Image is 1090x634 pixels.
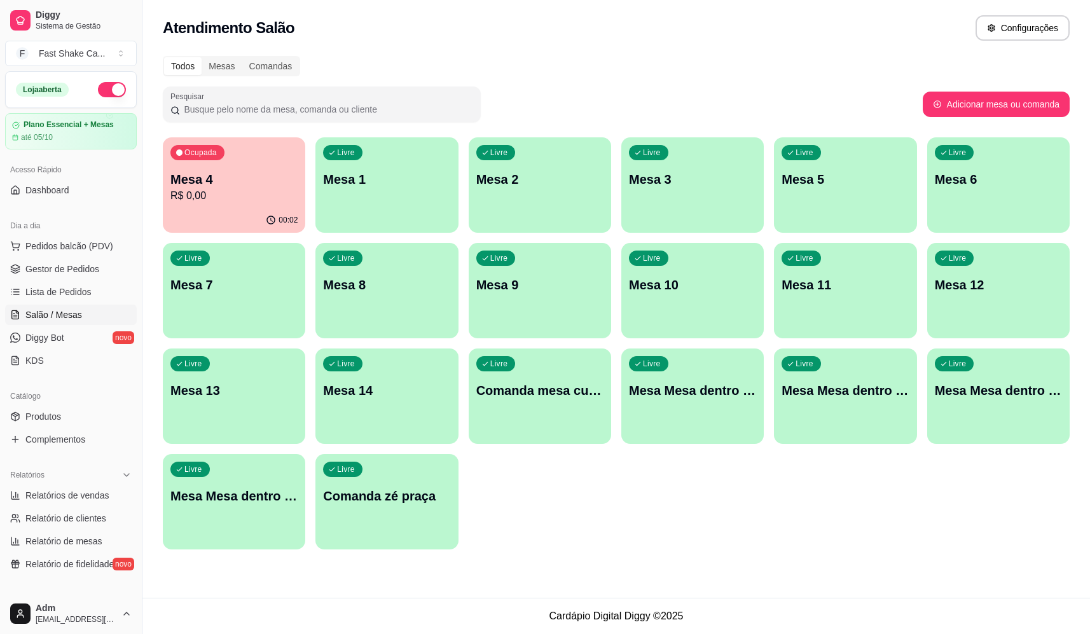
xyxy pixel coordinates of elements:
p: Mesa 7 [170,276,298,294]
p: Mesa 10 [629,276,756,294]
a: Plano Essencial + Mesasaté 05/10 [5,113,137,149]
div: Dia a dia [5,216,137,236]
p: Mesa 3 [629,170,756,188]
button: LivreMesa 9 [469,243,611,338]
span: Adm [36,603,116,614]
span: Gestor de Pedidos [25,263,99,275]
a: Lista de Pedidos [5,282,137,302]
p: Livre [949,359,967,369]
p: Livre [490,253,508,263]
p: Comanda zé praça [323,487,450,505]
a: Diggy Botnovo [5,327,137,348]
p: Comanda mesa cupim [476,382,604,399]
button: LivreMesa 11 [774,243,916,338]
button: LivreMesa 7 [163,243,305,338]
p: Mesa Mesa dentro laranja [782,382,909,399]
p: Livre [184,359,202,369]
a: Dashboard [5,180,137,200]
p: Mesa Mesa dentro verde [935,382,1062,399]
div: Fast Shake Ca ... [39,47,105,60]
p: Mesa Mesa dentro vermelha [170,487,298,505]
p: Livre [643,253,661,263]
p: Mesa 6 [935,170,1062,188]
button: Adm[EMAIL_ADDRESS][DOMAIN_NAME] [5,598,137,629]
p: Mesa 1 [323,170,450,188]
button: LivreMesa 6 [927,137,1070,233]
span: [EMAIL_ADDRESS][DOMAIN_NAME] [36,614,116,624]
span: Pedidos balcão (PDV) [25,240,113,252]
p: Ocupada [184,148,217,158]
p: Mesa 11 [782,276,909,294]
a: Relatórios de vendas [5,485,137,506]
a: Relatório de clientes [5,508,137,528]
a: Relatório de mesas [5,531,137,551]
span: Relatórios [10,470,45,480]
p: Livre [643,148,661,158]
span: Diggy Bot [25,331,64,344]
p: Livre [337,359,355,369]
span: Relatório de mesas [25,535,102,548]
p: Livre [337,148,355,158]
div: Loja aberta [16,83,69,97]
p: Mesa 12 [935,276,1062,294]
button: LivreComanda mesa cupim [469,348,611,444]
div: Acesso Rápido [5,160,137,180]
input: Pesquisar [180,103,473,116]
article: até 05/10 [21,132,53,142]
button: LivreMesa Mesa dentro verde [927,348,1070,444]
button: LivreMesa 12 [927,243,1070,338]
button: LivreMesa 13 [163,348,305,444]
p: Mesa 13 [170,382,298,399]
div: Comandas [242,57,300,75]
p: Mesa 14 [323,382,450,399]
button: LivreComanda zé praça [315,454,458,549]
p: Livre [337,464,355,474]
a: Gestor de Pedidos [5,259,137,279]
span: Relatórios de vendas [25,489,109,502]
p: 00:02 [279,215,298,225]
a: Produtos [5,406,137,427]
button: Pedidos balcão (PDV) [5,236,137,256]
label: Pesquisar [170,91,209,102]
p: Mesa 4 [170,170,298,188]
button: Configurações [976,15,1070,41]
button: Adicionar mesa ou comanda [923,92,1070,117]
span: Lista de Pedidos [25,286,92,298]
p: Mesa 8 [323,276,450,294]
button: LivreMesa Mesa dentro laranja [774,348,916,444]
a: Relatório de fidelidadenovo [5,554,137,574]
span: Relatório de fidelidade [25,558,114,570]
div: Gerenciar [5,589,137,610]
p: Mesa Mesa dentro azul [629,382,756,399]
p: Livre [490,148,508,158]
button: LivreMesa Mesa dentro azul [621,348,764,444]
button: LivreMesa Mesa dentro vermelha [163,454,305,549]
p: R$ 0,00 [170,188,298,203]
p: Livre [490,359,508,369]
button: Select a team [5,41,137,66]
a: Salão / Mesas [5,305,137,325]
p: Mesa 2 [476,170,604,188]
span: Produtos [25,410,61,423]
span: Sistema de Gestão [36,21,132,31]
button: LivreMesa 1 [315,137,458,233]
button: LivreMesa 3 [621,137,764,233]
a: KDS [5,350,137,371]
h2: Atendimento Salão [163,18,294,38]
div: Mesas [202,57,242,75]
span: F [16,47,29,60]
button: LivreMesa 5 [774,137,916,233]
span: Salão / Mesas [25,308,82,321]
button: LivreMesa 8 [315,243,458,338]
span: Complementos [25,433,85,446]
span: Diggy [36,10,132,21]
p: Livre [184,464,202,474]
p: Livre [796,359,813,369]
span: Dashboard [25,184,69,196]
div: Catálogo [5,386,137,406]
p: Livre [796,148,813,158]
span: Relatório de clientes [25,512,106,525]
div: Todos [164,57,202,75]
span: KDS [25,354,44,367]
article: Plano Essencial + Mesas [24,120,114,130]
